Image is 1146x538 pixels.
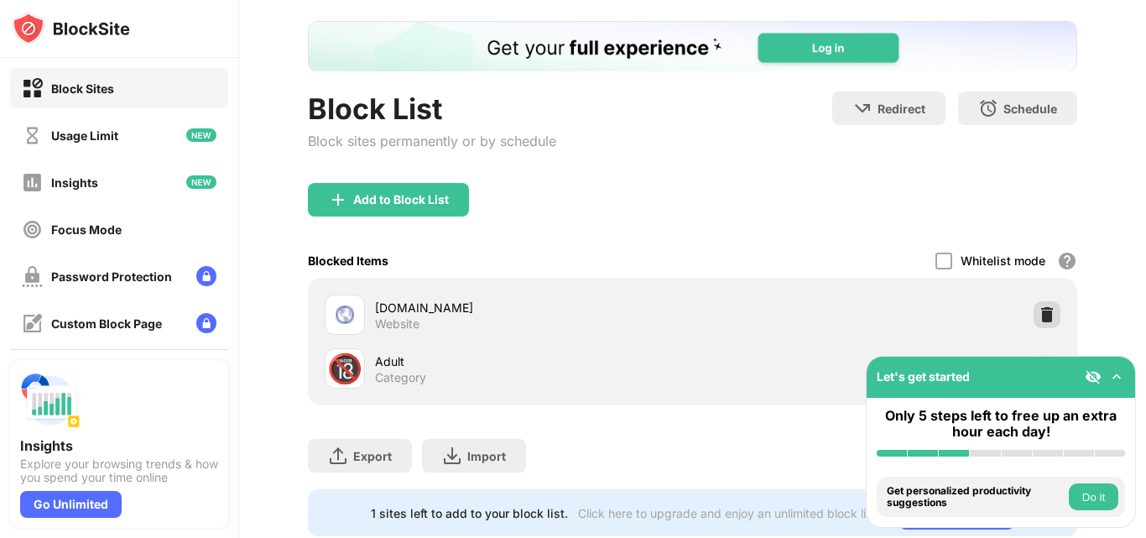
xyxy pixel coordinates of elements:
div: Website [375,316,419,332]
div: 🔞 [327,352,362,386]
img: lock-menu.svg [196,266,216,286]
div: Go Unlimited [20,491,122,518]
img: customize-block-page-off.svg [22,313,43,334]
img: time-usage-off.svg [22,125,43,146]
div: Password Protection [51,269,172,284]
img: new-icon.svg [186,175,216,189]
img: password-protection-off.svg [22,266,43,287]
div: Click here to upgrade and enjoy an unlimited block list. [578,506,879,520]
div: Custom Block Page [51,316,162,331]
img: focus-off.svg [22,219,43,240]
div: 1 sites left to add to your block list. [371,506,568,520]
div: Adult [375,353,693,370]
div: Only 5 steps left to free up an extra hour each day! [877,408,1125,440]
button: Do it [1069,483,1118,510]
img: new-icon.svg [186,128,216,142]
div: Get personalized productivity suggestions [887,485,1065,509]
img: omni-setup-toggle.svg [1108,368,1125,385]
iframe: Banner [308,21,1077,71]
div: Whitelist mode [961,253,1045,268]
img: push-insights.svg [20,370,81,431]
div: Usage Limit [51,128,118,143]
img: logo-blocksite.svg [12,12,130,45]
div: Let's get started [877,369,970,384]
img: insights-off.svg [22,172,43,193]
div: Block sites permanently or by schedule [308,133,556,149]
div: Import [467,449,506,463]
div: Schedule [1003,102,1057,116]
div: Block List [308,91,556,126]
div: Block Sites [51,81,114,96]
div: Insights [20,437,218,454]
div: Explore your browsing trends & how you spend your time online [20,457,218,484]
img: block-on.svg [22,78,43,99]
img: favicons [335,305,355,325]
div: Focus Mode [51,222,122,237]
div: Redirect [878,102,925,116]
div: Export [353,449,392,463]
div: Insights [51,175,98,190]
div: Blocked Items [308,253,388,268]
div: [DOMAIN_NAME] [375,299,693,316]
img: eye-not-visible.svg [1085,368,1102,385]
div: Category [375,370,426,385]
img: lock-menu.svg [196,313,216,333]
div: Add to Block List [353,193,449,206]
